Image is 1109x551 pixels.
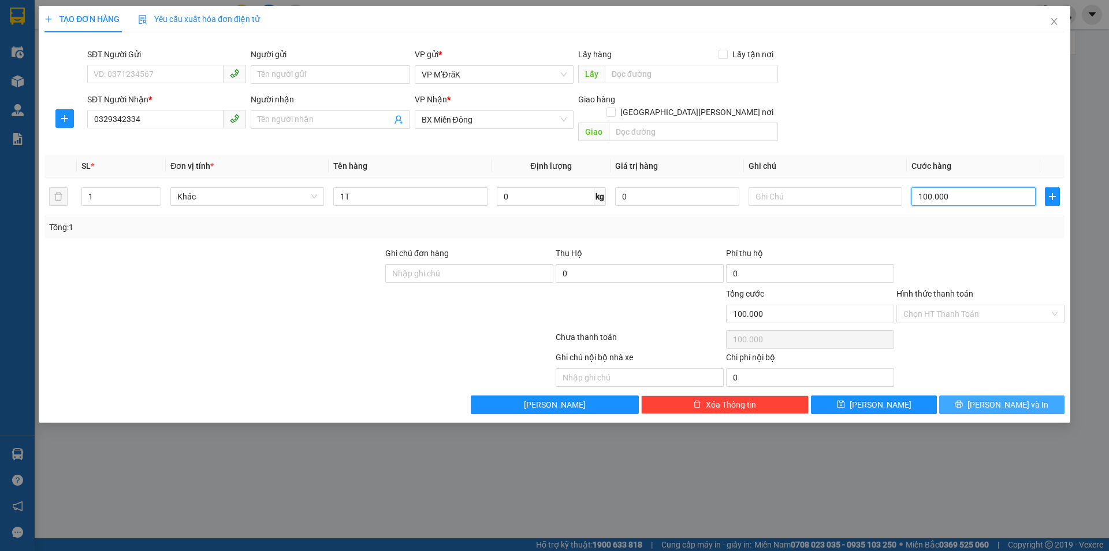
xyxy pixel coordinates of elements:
[706,398,756,411] span: Xóa Thông tin
[850,398,911,411] span: [PERSON_NAME]
[87,48,246,61] div: SĐT Người Gửi
[556,351,724,368] div: Ghi chú nội bộ nhà xe
[87,93,246,106] div: SĐT Người Nhận
[556,249,582,258] span: Thu Hộ
[896,289,973,298] label: Hình thức thanh toán
[177,188,317,205] span: Khác
[811,395,936,414] button: save[PERSON_NAME]
[594,187,606,206] span: kg
[911,161,951,171] span: Cước hàng
[726,289,764,298] span: Tổng cước
[531,161,572,171] span: Định lượng
[609,123,778,141] input: Dọc đường
[728,48,778,61] span: Lấy tận nơi
[471,395,639,414] button: [PERSON_NAME]
[693,400,701,409] span: delete
[333,161,367,171] span: Tên hàng
[415,48,574,61] div: VP gửi
[578,65,605,83] span: Lấy
[726,247,894,264] div: Phí thu hộ
[967,398,1048,411] span: [PERSON_NAME] và In
[44,14,120,24] span: TẠO ĐƠN HÀNG
[1045,192,1059,201] span: plus
[744,155,907,177] th: Ghi chú
[955,400,963,409] span: printer
[554,331,725,351] div: Chưa thanh toán
[44,15,53,23] span: plus
[81,161,91,171] span: SL
[605,65,778,83] input: Dọc đường
[556,368,724,387] input: Nhập ghi chú
[615,161,658,171] span: Giá trị hàng
[230,114,239,123] span: phone
[251,48,410,61] div: Người gửi
[578,123,609,141] span: Giao
[422,111,567,128] span: BX Miền Đông
[1045,187,1060,206] button: plus
[641,395,809,414] button: deleteXóa Thông tin
[138,15,147,24] img: icon
[578,95,615,104] span: Giao hàng
[385,249,449,258] label: Ghi chú đơn hàng
[422,66,567,83] span: VP M’ĐrăK
[49,187,68,206] button: delete
[170,161,214,171] span: Đơn vị tính
[578,50,612,59] span: Lấy hàng
[415,95,447,104] span: VP Nhận
[230,69,239,78] span: phone
[1050,17,1059,26] span: close
[615,187,739,206] input: 0
[385,264,553,283] input: Ghi chú đơn hàng
[49,221,428,234] div: Tổng: 1
[749,187,902,206] input: Ghi Chú
[251,93,410,106] div: Người nhận
[138,14,260,24] span: Yêu cầu xuất hóa đơn điện tử
[939,395,1065,414] button: printer[PERSON_NAME] và In
[726,351,894,368] div: Chi phí nội bộ
[56,114,73,123] span: plus
[394,115,403,124] span: user-add
[1038,6,1070,38] button: Close
[524,398,586,411] span: [PERSON_NAME]
[837,400,845,409] span: save
[616,106,778,119] span: [GEOGRAPHIC_DATA][PERSON_NAME] nơi
[55,109,74,128] button: plus
[333,187,487,206] input: VD: Bàn, Ghế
